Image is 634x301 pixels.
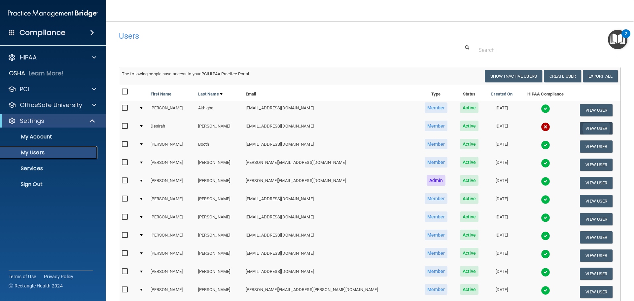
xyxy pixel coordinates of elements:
span: Member [425,121,448,131]
td: [DATE] [484,283,519,301]
th: Email [243,85,418,101]
th: Type [418,85,454,101]
td: [PERSON_NAME][EMAIL_ADDRESS][DOMAIN_NAME] [243,174,418,192]
span: Member [425,157,448,168]
div: 2 [625,34,627,42]
span: Active [460,121,479,131]
span: Admin [427,175,446,186]
span: Member [425,211,448,222]
a: Export All [583,70,618,82]
td: [PERSON_NAME] [148,228,195,246]
a: Terms of Use [9,273,36,280]
button: Open Resource Center, 2 new notifications [608,30,627,49]
span: Active [460,230,479,240]
td: [DATE] [484,119,519,137]
td: [DATE] [484,210,519,228]
h4: Compliance [19,28,65,37]
button: Create User [544,70,581,82]
button: Show Inactive Users [485,70,542,82]
td: [PERSON_NAME] [148,265,195,283]
span: Active [460,211,479,222]
img: PMB logo [8,7,98,20]
td: [EMAIL_ADDRESS][DOMAIN_NAME] [243,246,418,265]
h4: Users [119,32,407,40]
button: View User [580,195,613,207]
td: [DATE] [484,137,519,156]
span: Member [425,266,448,277]
span: Member [425,284,448,295]
td: [PERSON_NAME][EMAIL_ADDRESS][PERSON_NAME][DOMAIN_NAME] [243,283,418,301]
span: Active [460,139,479,149]
a: Last Name [198,90,223,98]
td: [DATE] [484,192,519,210]
span: Active [460,175,479,186]
td: [PERSON_NAME] [195,283,243,301]
td: [PERSON_NAME] [148,156,195,174]
td: [DATE] [484,228,519,246]
td: [PERSON_NAME] [195,265,243,283]
span: Member [425,230,448,240]
p: Services [4,165,94,172]
td: [EMAIL_ADDRESS][DOMAIN_NAME] [243,192,418,210]
img: tick.e7d51cea.svg [541,140,550,150]
p: OSHA [9,69,25,77]
button: View User [580,104,613,116]
td: [DATE] [484,156,519,174]
td: [PERSON_NAME] [195,156,243,174]
p: OfficeSafe University [20,101,82,109]
td: [DATE] [484,265,519,283]
p: HIPAA [20,54,37,61]
td: [PERSON_NAME] [148,283,195,301]
td: [PERSON_NAME] [195,192,243,210]
td: [DATE] [484,101,519,119]
button: View User [580,213,613,225]
a: First Name [151,90,172,98]
img: tick.e7d51cea.svg [541,286,550,295]
p: PCI [20,85,29,93]
td: [PERSON_NAME] [148,101,195,119]
th: Status [454,85,484,101]
a: OfficeSafe University [8,101,96,109]
td: [PERSON_NAME] [148,246,195,265]
span: Member [425,248,448,258]
img: tick.e7d51cea.svg [541,213,550,222]
td: [EMAIL_ADDRESS][DOMAIN_NAME] [243,137,418,156]
button: View User [580,140,613,153]
td: [EMAIL_ADDRESS][DOMAIN_NAME] [243,210,418,228]
a: Created On [491,90,512,98]
p: Sign Out [4,181,94,188]
img: tick.e7d51cea.svg [541,104,550,113]
span: The following people have access to your PCIHIPAA Practice Portal [122,71,249,76]
td: [PERSON_NAME] [195,246,243,265]
span: Active [460,102,479,113]
td: [EMAIL_ADDRESS][DOMAIN_NAME] [243,265,418,283]
a: Settings [8,117,96,125]
button: View User [580,231,613,244]
p: My Account [4,133,94,140]
td: [EMAIL_ADDRESS][DOMAIN_NAME] [243,101,418,119]
td: [PERSON_NAME] [195,119,243,137]
span: Active [460,284,479,295]
td: Akhigbe [195,101,243,119]
a: Privacy Policy [44,273,74,280]
p: Settings [20,117,44,125]
button: View User [580,122,613,134]
td: Desirah [148,119,195,137]
img: tick.e7d51cea.svg [541,159,550,168]
span: Active [460,266,479,277]
span: Member [425,139,448,149]
a: HIPAA [8,54,96,61]
td: [DATE] [484,174,519,192]
img: tick.e7d51cea.svg [541,195,550,204]
img: cross.ca9f0e7f.svg [541,122,550,132]
span: Ⓒ Rectangle Health 2024 [9,282,63,289]
td: [PERSON_NAME] [148,210,195,228]
td: [EMAIL_ADDRESS][DOMAIN_NAME] [243,228,418,246]
iframe: Drift Widget Chat Controller [520,254,626,281]
td: [DATE] [484,246,519,265]
td: [PERSON_NAME] [148,174,195,192]
td: [PERSON_NAME] [195,228,243,246]
button: View User [580,286,613,298]
input: Search [478,44,616,56]
td: [PERSON_NAME] [195,210,243,228]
